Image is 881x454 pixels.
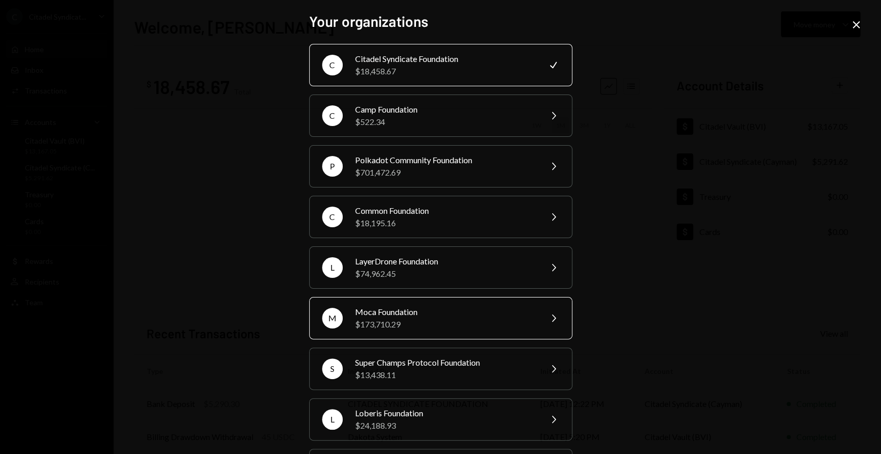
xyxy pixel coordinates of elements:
[309,95,572,137] button: CCamp Foundation$522.34
[355,419,535,432] div: $24,188.93
[322,105,343,126] div: C
[355,116,535,128] div: $522.34
[309,196,572,238] button: CCommon Foundation$18,195.16
[355,407,535,419] div: Loberis Foundation
[309,44,572,86] button: CCitadel Syndicate Foundation$18,458.67
[355,255,535,268] div: LayerDrone Foundation
[355,318,535,331] div: $173,710.29
[322,308,343,328] div: M
[355,53,535,65] div: Citadel Syndicate Foundation
[355,369,535,381] div: $13,438.11
[355,205,535,217] div: Common Foundation
[355,217,535,229] div: $18,195.16
[355,103,535,116] div: Camp Foundation
[355,166,535,179] div: $701,472.69
[355,65,535,77] div: $18,458.67
[322,55,343,75] div: C
[355,154,535,166] div: Polkadot Community Foundation
[322,358,343,379] div: S
[322,409,343,430] div: L
[309,145,572,187] button: PPolkadot Community Foundation$701,472.69
[309,11,572,32] h2: Your organizations
[322,207,343,227] div: C
[309,297,572,339] button: MMoca Foundation$173,710.29
[322,257,343,278] div: L
[309,348,572,390] button: SSuper Champs Protocol Foundation$13,438.11
[355,356,535,369] div: Super Champs Protocol Foundation
[355,268,535,280] div: $74,962.45
[322,156,343,177] div: P
[309,398,572,441] button: LLoberis Foundation$24,188.93
[309,246,572,289] button: LLayerDrone Foundation$74,962.45
[355,306,535,318] div: Moca Foundation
